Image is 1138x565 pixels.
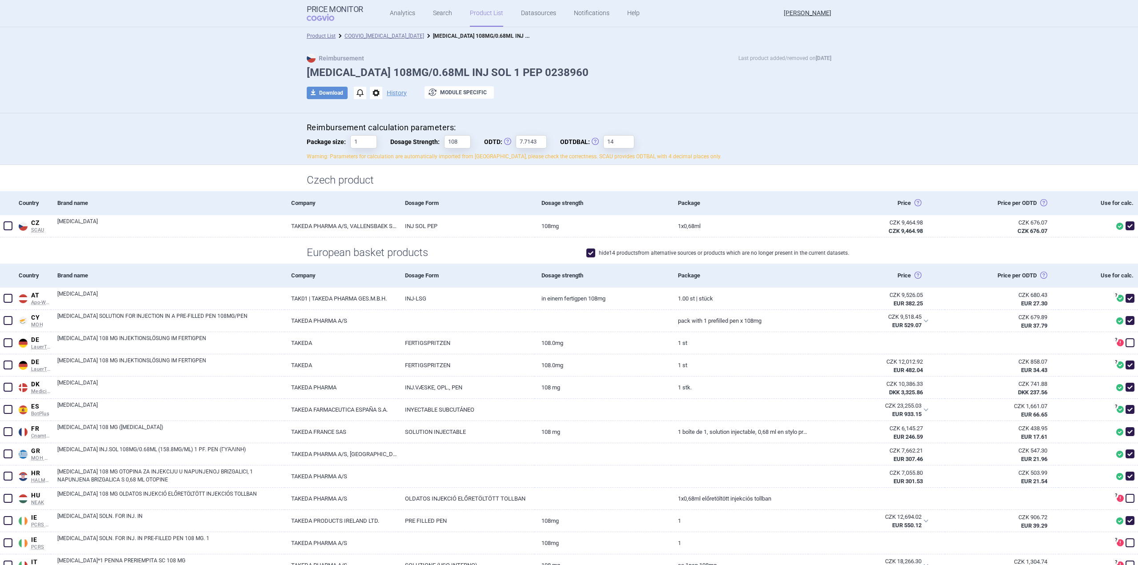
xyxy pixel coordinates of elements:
[671,377,808,398] a: 1 stk.
[815,291,923,299] div: CZK 9,526.05
[951,513,1047,521] div: CZK 906.72
[671,215,808,237] a: 1X0,68ML
[307,87,348,99] button: Download
[19,383,28,392] img: Denmark
[57,445,284,461] a: [MEDICAL_DATA] INJ.SOL 108MG/0.68ML (158.8MG/ML) 1 PF. PEN (ΓΥΆΛΙΝΗ)
[307,174,831,187] h1: Czech product
[671,421,808,443] a: 1 BOÎTE DE 1, SOLUTION INJECTABLE, 0,68 ML EN STYLO PRÉREMPLI
[57,512,284,528] a: [MEDICAL_DATA] SOLN. FOR INJ. IN
[535,421,671,443] a: 108 MG
[307,33,336,39] a: Product List
[894,300,923,307] strong: EUR 382.25
[951,425,1047,433] div: CZK 438.95
[31,425,51,433] span: FR
[398,264,535,288] div: Dosage Form
[1021,522,1047,529] strong: EUR 39.29
[671,264,808,288] div: Package
[31,536,51,544] span: IE
[945,443,1058,466] a: CZK 547.30EUR 21.96
[535,191,671,215] div: Dosage strength
[1113,560,1118,565] span: ?
[808,399,934,421] div: CZK 23,255.03EUR 933.15
[350,135,377,148] input: Package size:
[535,264,671,288] div: Dosage strength
[31,292,51,300] span: AT
[19,494,28,503] img: Hungary
[31,411,51,417] span: BotPlus
[19,317,28,325] img: Cyprus
[535,532,671,554] a: 108MG
[284,465,398,487] a: TAKEDA PHARMA A/S
[814,313,922,329] abbr: SP-CAU-010 Kypr
[284,332,398,354] a: TAKEDA
[31,389,51,395] span: Medicinpriser
[816,55,831,61] strong: [DATE]
[951,380,1047,388] div: CZK 741.88
[398,288,535,309] a: INJ-LSG
[31,455,51,461] span: MOH PS
[19,517,28,525] img: Ireland
[19,450,28,459] img: Greece
[16,290,51,305] a: ATATApo-Warenv.I
[57,534,284,550] a: [MEDICAL_DATA] SOLN. FOR INJ. IN PRE-FILLED PEN 108 MG. 1
[815,425,923,433] div: CZK 6,145.27
[16,191,51,215] div: Country
[31,344,51,350] span: LauerTaxe CGM
[19,339,28,348] img: Germany
[815,425,923,441] abbr: SP-CAU-010 Francie
[16,445,51,461] a: GRGRMOH PS
[398,215,535,237] a: INJ SOL PEP
[1021,322,1047,329] strong: EUR 37.79
[31,500,51,506] span: NEAK
[892,411,922,417] strong: EUR 933.15
[671,310,808,332] a: PACK WITH 1 PREFILLED PEN X 108MG
[889,389,923,396] strong: DKK 3,325.86
[484,135,516,148] span: ODTD:
[57,290,284,306] a: [MEDICAL_DATA]
[815,291,923,307] abbr: SP-CAU-010 Rakousko
[31,492,51,500] span: HU
[424,32,531,40] li: ENTYVIO 108MG/0.68ML INJ SOL 1 PEP 0238960
[51,264,284,288] div: Brand name
[535,288,671,309] a: IN EINEM FERTIGPEN 108MG
[951,219,1047,227] div: CZK 676.07
[57,312,284,328] a: [MEDICAL_DATA] SOLUTION FOR INJECTION IN A PRE-FILLED PEN 108MG/PEN
[945,465,1058,489] a: CZK 503.99EUR 21.54
[19,472,28,481] img: Croatia
[31,403,51,411] span: ES
[535,354,671,376] a: 108.0mg
[951,313,1047,321] div: CZK 679.89
[671,510,808,532] a: 1
[307,5,363,14] strong: Price Monitor
[57,468,284,484] a: [MEDICAL_DATA] 108 MG OTOPINA ZA INJEKCIJU U NAPUNJENOJ BRIZGALICI, 1 NAPUNJENA BRIZGALICA S 0,68...
[16,264,51,288] div: Country
[284,421,398,443] a: TAKEDA FRANCE SAS
[284,399,398,421] a: TAKEDA FARMACEUTICA ESPAÑA S.A.
[1113,404,1118,409] span: ?
[945,510,1058,533] a: CZK 906.72EUR 39.29
[336,32,424,40] li: COGVIO_ENTYVIO_05.09.2025
[19,428,28,437] img: France
[892,322,922,329] strong: EUR 529.07
[16,490,51,505] a: HUHUNEAK
[398,399,535,421] a: INYECTABLE SUBCUTÁNEO
[284,510,398,532] a: TAKEDA PRODUCTS IRELAND LTD.
[894,478,923,485] strong: EUR 301.53
[284,377,398,398] a: TAKEDA PHARMA
[31,219,51,227] span: CZ
[945,399,1058,422] a: CZK 1,661.07EUR 66.65
[284,191,398,215] div: Company
[31,447,51,455] span: GR
[894,433,923,440] strong: EUR 246.59
[951,291,1047,299] div: CZK 680.43
[945,215,1058,238] a: CZK 676.07CZK 676.07
[1021,367,1047,373] strong: EUR 34.43
[284,354,398,376] a: TAKEDA
[1021,300,1047,307] strong: EUR 27.30
[16,379,51,394] a: DKDKMedicinpriser
[535,377,671,398] a: 108 mg
[1113,537,1118,543] span: ?
[307,122,831,133] h4: Reimbursement calculation parameters:
[1113,493,1118,498] span: ?
[945,377,1058,400] a: CZK 741.88DKK 237.56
